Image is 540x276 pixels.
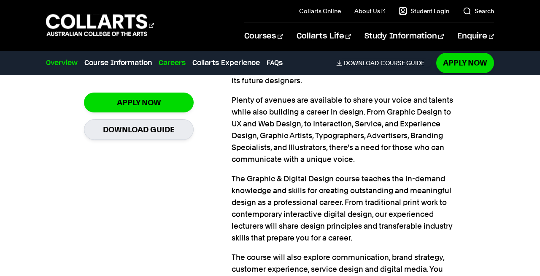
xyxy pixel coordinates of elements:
[399,7,449,15] a: Student Login
[463,7,494,15] a: Search
[84,93,194,112] a: Apply Now
[457,22,494,50] a: Enquire
[336,59,431,67] a: DownloadCourse Guide
[46,13,154,37] div: Go to homepage
[159,58,186,68] a: Careers
[267,58,283,68] a: FAQs
[436,53,494,73] a: Apply Now
[232,94,456,165] p: Plenty of avenues are available to share your voice and talents while also building a career in d...
[299,7,341,15] a: Collarts Online
[364,22,444,50] a: Study Information
[46,58,78,68] a: Overview
[232,173,456,244] p: The Graphic & Digital Design course teaches the in-demand knowledge and skills for creating outst...
[84,119,194,140] a: Download Guide
[192,58,260,68] a: Collarts Experience
[84,58,152,68] a: Course Information
[354,7,386,15] a: About Us
[297,22,351,50] a: Collarts Life
[244,22,283,50] a: Courses
[344,59,379,67] span: Download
